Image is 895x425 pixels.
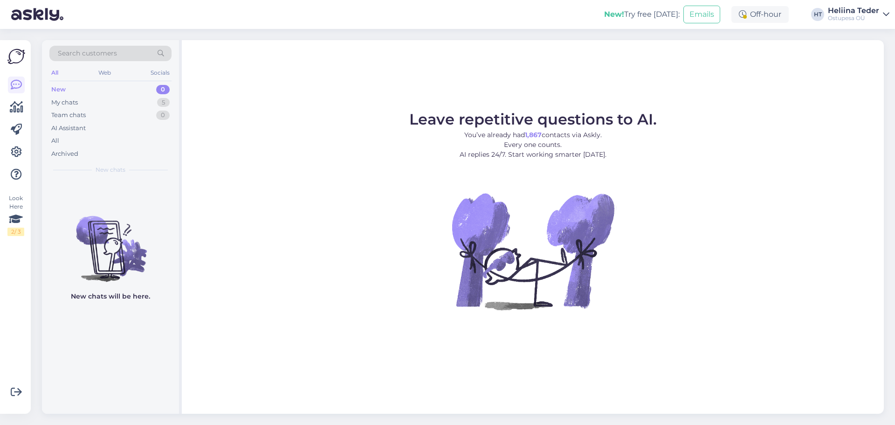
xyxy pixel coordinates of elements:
b: New! [604,10,624,19]
p: New chats will be here. [71,292,150,301]
div: All [49,67,60,79]
div: HT [811,8,824,21]
button: Emails [683,6,720,23]
p: You’ve already had contacts via Askly. Every one counts. AI replies 24/7. Start working smarter [... [409,130,657,160]
div: New [51,85,66,94]
div: Socials [149,67,172,79]
img: No Chat active [449,167,617,335]
img: Askly Logo [7,48,25,65]
div: 2 / 3 [7,228,24,236]
div: Web [96,67,113,79]
div: Archived [51,149,78,159]
b: 1,867 [525,131,542,139]
div: All [51,136,59,146]
span: Leave repetitive questions to AI. [409,110,657,128]
div: Try free [DATE]: [604,9,680,20]
div: 0 [156,111,170,120]
div: Look Here [7,194,24,236]
span: New chats [96,166,125,174]
span: Search customers [58,49,117,58]
div: My chats [51,98,78,107]
div: AI Assistant [51,124,86,133]
div: Ostupesa OÜ [828,14,879,22]
div: Heliina Teder [828,7,879,14]
div: 5 [157,98,170,107]
a: Heliina TederOstupesa OÜ [828,7,889,22]
div: Team chats [51,111,86,120]
div: 0 [156,85,170,94]
img: No chats [42,199,179,283]
div: Off-hour [731,6,789,23]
